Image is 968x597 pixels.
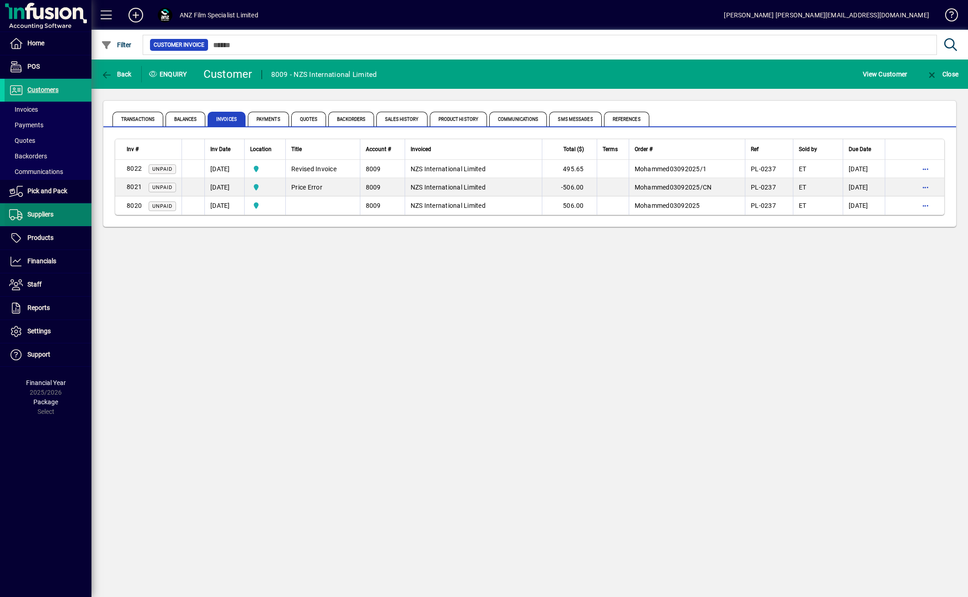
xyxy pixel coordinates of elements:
span: Settings [27,327,51,335]
span: Terms [603,144,618,154]
button: Profile [150,7,180,23]
td: 506.00 [542,196,597,215]
button: Close [924,66,961,82]
div: Title [291,144,354,154]
span: Price Error [291,184,322,191]
span: Backorders [9,152,47,160]
span: Mohammed03092025/1 [635,165,707,173]
span: Package [33,398,58,406]
button: Add [121,7,150,23]
span: References [604,112,649,126]
td: [DATE] [204,178,244,196]
a: Staff [5,273,91,296]
span: Staff [27,281,42,288]
span: Unpaid [152,185,172,190]
a: Quotes [5,133,91,148]
div: Account # [366,144,399,154]
div: 8009 - NZS International Limited [271,67,377,82]
span: AKL Warehouse [250,201,280,211]
div: Inv # [127,144,176,154]
button: More options [918,198,933,213]
span: Inv # [127,144,139,154]
span: PL-0237 [751,202,776,209]
app-page-header-button: Back [91,66,142,82]
span: Order # [635,144,652,154]
span: Communications [489,112,547,126]
span: Due Date [849,144,871,154]
span: Revised Invoice [291,165,337,173]
button: More options [918,180,933,195]
span: Back [101,71,132,78]
span: Invoices [9,106,38,113]
div: Inv Date [210,144,239,154]
span: Total ($) [563,144,584,154]
span: Invoiced [411,144,431,154]
div: Location [250,144,280,154]
td: -506.00 [542,178,597,196]
span: NZS International Limited [411,165,486,173]
a: Communications [5,164,91,179]
span: Customer Invoice [154,40,204,49]
span: Unpaid [152,166,172,172]
span: Communications [9,168,63,175]
div: Ref [751,144,787,154]
span: ET [799,165,807,173]
span: SMS Messages [549,112,601,126]
td: [DATE] [843,178,885,196]
span: Product History [430,112,487,126]
span: PL-0237 [751,165,776,173]
span: Financial Year [26,379,66,386]
a: Suppliers [5,203,91,226]
span: Payments [9,121,43,129]
span: Backorders [328,112,374,126]
div: [PERSON_NAME] [PERSON_NAME][EMAIL_ADDRESS][DOMAIN_NAME] [724,8,929,22]
span: Invoices [208,112,246,126]
span: Support [27,351,50,358]
a: Support [5,343,91,366]
a: Home [5,32,91,55]
span: AKL Warehouse [250,164,280,174]
span: PL-0237 [751,184,776,191]
span: Unpaid [152,203,172,209]
span: 8020 [127,202,142,209]
td: [DATE] [204,196,244,215]
span: Title [291,144,302,154]
td: [DATE] [204,160,244,178]
div: Invoiced [411,144,536,154]
span: Sales History [376,112,427,126]
td: 495.65 [542,160,597,178]
span: NZS International Limited [411,202,486,209]
a: Invoices [5,102,91,117]
a: Pick and Pack [5,180,91,203]
div: Total ($) [548,144,592,154]
a: Products [5,227,91,250]
a: Payments [5,117,91,133]
button: More options [918,162,933,176]
span: Mohammed03092025/CN [635,184,712,191]
span: 8009 [366,184,381,191]
td: [DATE] [843,160,885,178]
span: Close [926,71,958,78]
span: POS [27,63,40,70]
button: View Customer [861,66,909,82]
div: ANZ Film Specialist Limited [180,8,258,22]
span: Home [27,39,44,47]
span: NZS International Limited [411,184,486,191]
span: 8009 [366,202,381,209]
span: Filter [101,41,132,49]
a: Reports [5,297,91,320]
span: Quotes [291,112,326,126]
span: Account # [366,144,391,154]
span: Sold by [799,144,817,154]
span: Reports [27,304,50,311]
div: Order # [635,144,740,154]
app-page-header-button: Close enquiry [917,66,968,82]
span: AKL Warehouse [250,182,280,192]
div: Due Date [849,144,879,154]
span: Customers [27,86,59,93]
span: Mohammed03092025 [635,202,700,209]
span: Inv Date [210,144,230,154]
div: Sold by [799,144,837,154]
a: Backorders [5,148,91,164]
button: Filter [99,37,134,53]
